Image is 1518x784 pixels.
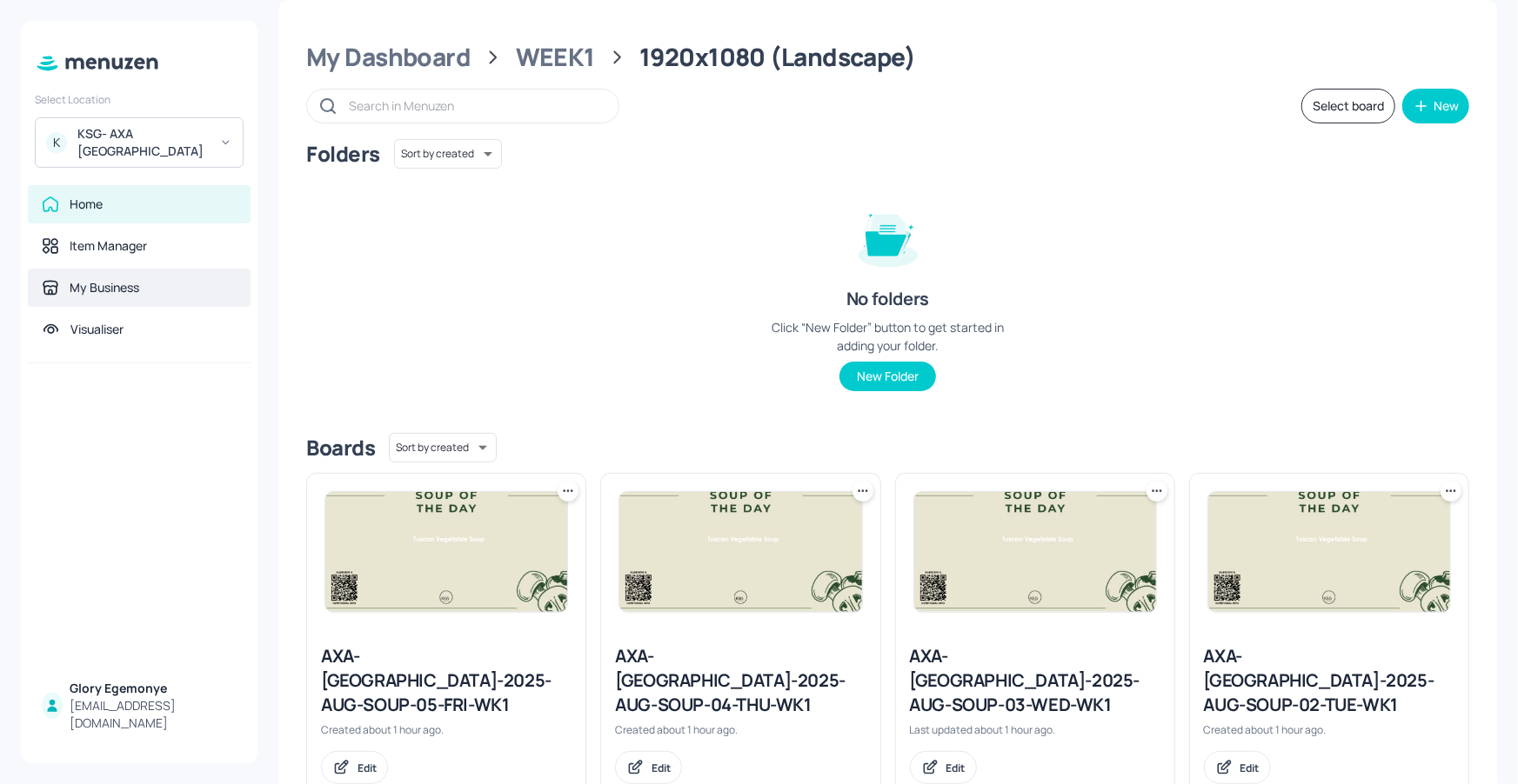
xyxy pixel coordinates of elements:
div: Created about 1 hour ago. [321,722,572,737]
div: My Dashboard [306,42,471,73]
img: 2025-08-21-1755783508116cin5ugcaeu.jpeg [619,492,861,612]
div: [EMAIL_ADDRESS][DOMAIN_NAME] [70,697,237,732]
img: 2025-08-21-1755783508116cin5ugcaeu.jpeg [914,492,1156,612]
div: Click “New Folder” button to get started in adding your folder. [758,318,1019,355]
div: Folders [306,140,380,168]
div: Edit [946,761,966,775]
div: New [1434,100,1459,112]
div: Edit [652,761,671,775]
button: New Folder [839,362,936,391]
div: Home [70,196,103,213]
div: WEEK1 [516,42,595,73]
button: New [1402,89,1469,123]
div: AXA-[GEOGRAPHIC_DATA]-2025-AUG-SOUP-03-WED-WK1 [910,644,1160,717]
input: Search in Menuzen [349,93,601,118]
img: folder-empty [845,193,932,280]
div: My Business [70,279,139,296]
div: AXA-[GEOGRAPHIC_DATA]-2025-AUG-SOUP-04-THU-WK1 [615,644,866,717]
div: KSG- AXA [GEOGRAPHIC_DATA] [77,125,209,160]
div: Sort by created [389,430,497,465]
div: AXA-[GEOGRAPHIC_DATA]-2025-AUG-SOUP-05-FRI-WK1 [321,644,572,717]
div: AXA-[GEOGRAPHIC_DATA]-2025-AUG-SOUP-02-TUE-WK1 [1204,644,1454,717]
div: No folders [846,287,929,311]
div: Created about 1 hour ago. [1204,722,1454,737]
div: Last updated about 1 hour ago. [910,722,1160,737]
div: Edit [1240,761,1260,775]
img: 2025-08-21-1755783508116cin5ugcaeu.jpeg [325,492,567,612]
img: 2025-08-21-1755783508116cin5ugcaeu.jpeg [1208,492,1450,612]
div: K [46,132,67,153]
div: Edit [358,761,377,775]
div: Boards [306,434,375,462]
div: Visualiser [70,321,124,338]
div: Sort by created [394,136,502,171]
div: 1920x1080 (Landscape) [639,42,915,73]
div: Item Manager [70,237,147,255]
div: Select Location [35,92,244,107]
div: Created about 1 hour ago. [615,722,866,737]
div: Glory Egemonye [70,680,237,697]
button: Select board [1301,89,1395,123]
